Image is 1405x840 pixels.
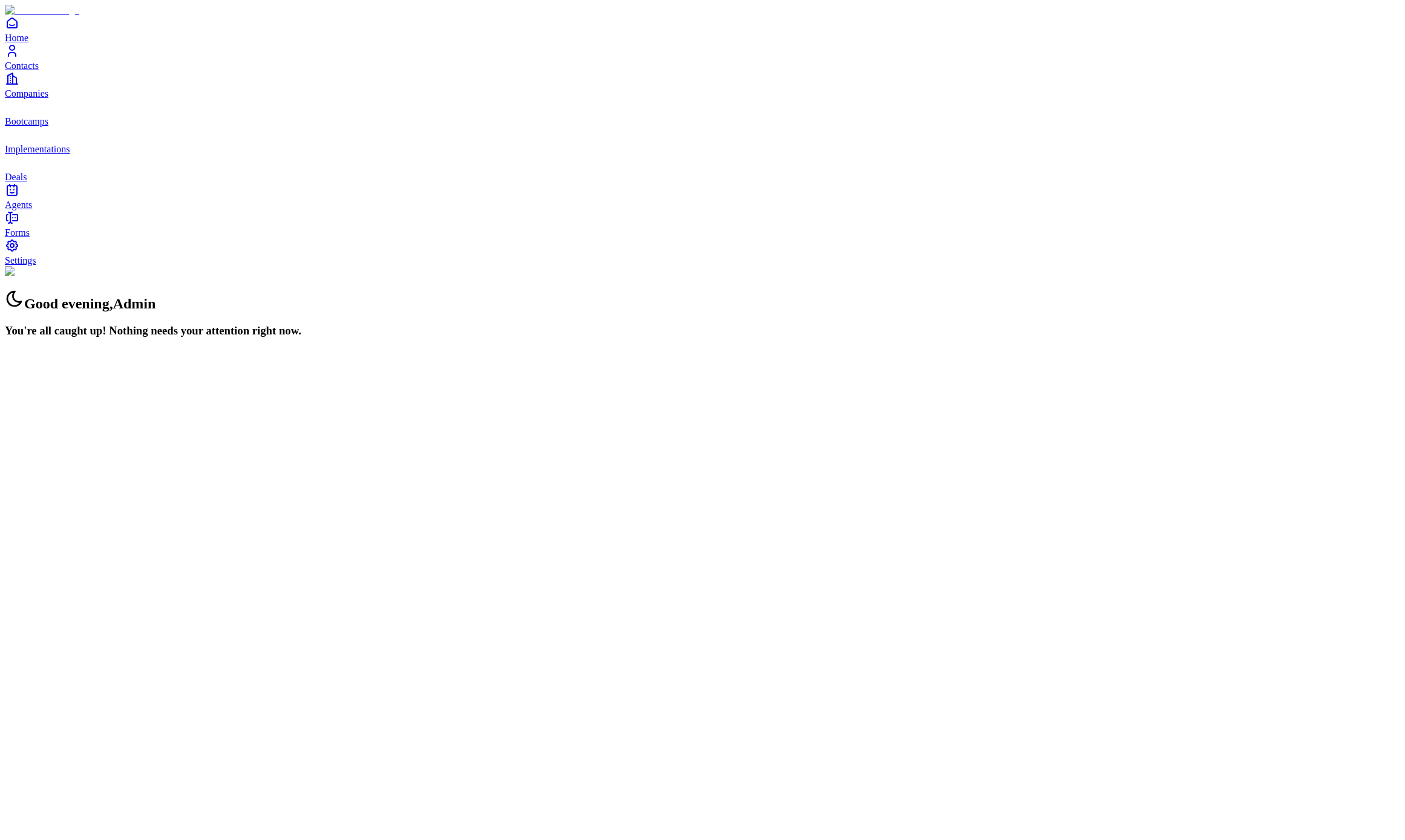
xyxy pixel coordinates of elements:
a: Home [5,16,1400,43]
a: Contacts [5,44,1400,71]
a: bootcamps [5,99,1400,126]
a: implementations [5,127,1400,154]
span: Home [5,33,28,43]
span: Implementations [5,144,70,154]
a: Settings [5,238,1400,265]
span: Forms [5,227,30,238]
a: Agents [5,183,1400,210]
a: Forms [5,210,1400,238]
h2: Good evening , Admin [5,289,1400,312]
img: Item Brain Logo [5,5,79,16]
a: deals [5,155,1400,182]
span: Companies [5,88,48,99]
a: Companies [5,71,1400,99]
span: Bootcamps [5,116,48,126]
span: Agents [5,200,32,210]
span: Contacts [5,60,39,71]
span: Deals [5,172,27,182]
span: Settings [5,255,36,265]
img: Background [5,266,62,277]
h3: You're all caught up! Nothing needs your attention right now. [5,324,1400,337]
